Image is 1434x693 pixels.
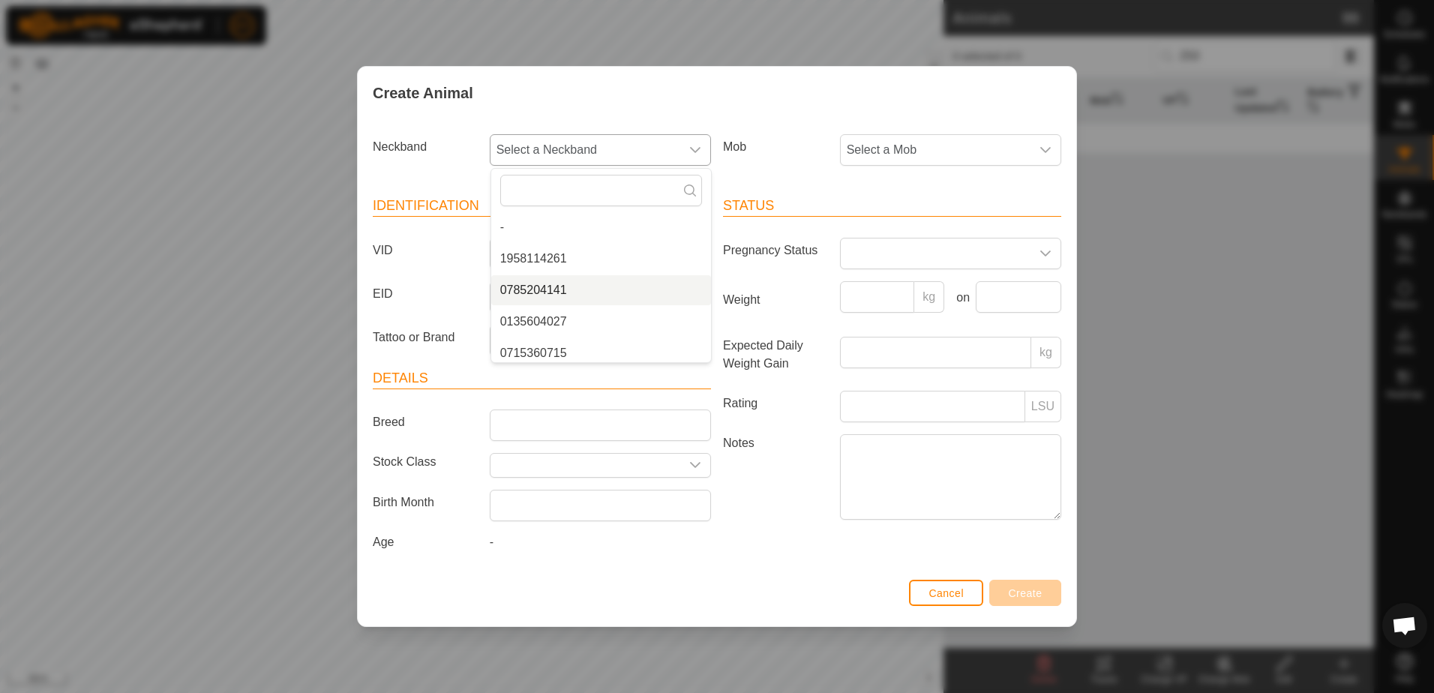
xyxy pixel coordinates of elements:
header: Details [373,368,711,389]
header: Status [723,196,1061,217]
span: Create [1009,587,1042,599]
span: 0135604027 [500,313,567,331]
li: 1958114261 [491,244,711,274]
label: Breed [367,409,484,435]
label: Pregnancy Status [717,238,834,263]
span: Create Animal [373,82,473,104]
label: Notes [717,434,834,519]
div: dropdown trigger [680,454,710,477]
div: Open chat [1382,603,1427,648]
label: Age [367,533,484,551]
label: VID [367,238,484,263]
li: 0135604027 [491,307,711,337]
header: Identification [373,196,711,217]
button: Cancel [909,580,983,606]
span: Cancel [928,587,964,599]
div: dropdown trigger [1030,135,1060,165]
label: on [950,289,970,307]
span: Select a Neckband [490,135,680,165]
p-inputgroup-addon: kg [1031,337,1061,368]
span: Select a Mob [841,135,1030,165]
label: Neckband [367,134,484,160]
label: Rating [717,391,834,416]
span: - [490,535,493,548]
p-inputgroup-addon: kg [914,281,944,313]
span: 0715360715 [500,344,567,362]
li: - [491,212,711,242]
label: EID [367,281,484,307]
label: Weight [717,281,834,319]
span: 0785204141 [500,281,567,299]
div: dropdown trigger [680,135,710,165]
div: dropdown trigger [1030,238,1060,268]
label: Stock Class [367,453,484,472]
li: 0715360715 [491,338,711,368]
button: Create [989,580,1061,606]
span: - [500,218,504,236]
label: Mob [717,134,834,160]
p-inputgroup-addon: LSU [1025,391,1061,422]
li: 0785204141 [491,275,711,305]
span: 1958114261 [500,250,567,268]
label: Birth Month [367,490,484,515]
label: Expected Daily Weight Gain [717,337,834,373]
label: Tattoo or Brand [367,325,484,350]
